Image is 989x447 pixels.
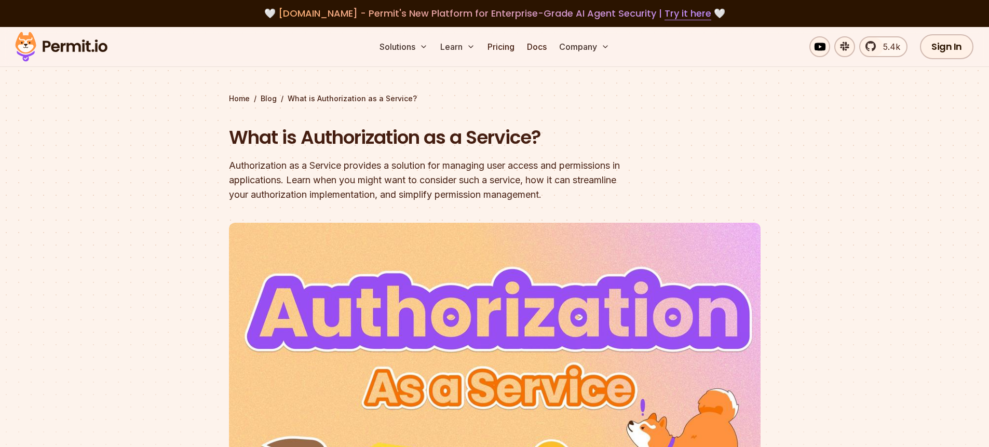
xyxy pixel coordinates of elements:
[555,36,614,57] button: Company
[229,93,250,104] a: Home
[10,29,112,64] img: Permit logo
[920,34,973,59] a: Sign In
[229,93,761,104] div: / /
[229,125,628,151] h1: What is Authorization as a Service?
[877,40,900,53] span: 5.4k
[436,36,479,57] button: Learn
[665,7,711,20] a: Try it here
[483,36,519,57] a: Pricing
[278,7,711,20] span: [DOMAIN_NAME] - Permit's New Platform for Enterprise-Grade AI Agent Security |
[375,36,432,57] button: Solutions
[261,93,277,104] a: Blog
[523,36,551,57] a: Docs
[859,36,907,57] a: 5.4k
[229,158,628,202] div: Authorization as a Service provides a solution for managing user access and permissions in applic...
[25,6,964,21] div: 🤍 🤍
